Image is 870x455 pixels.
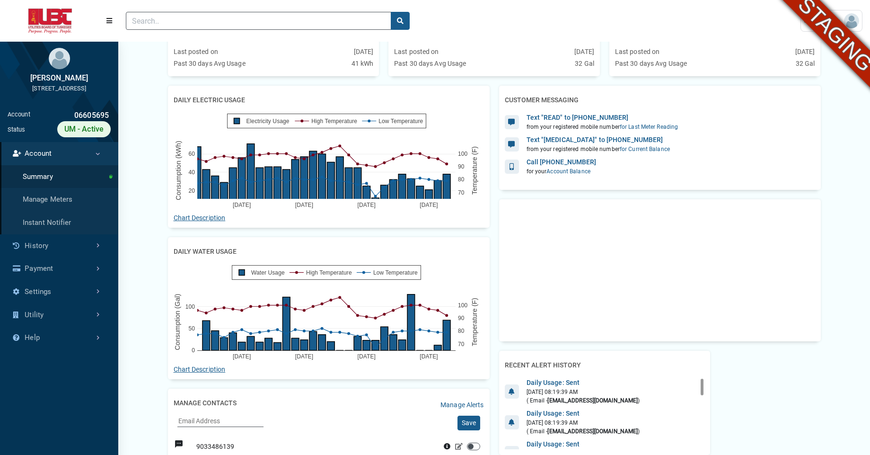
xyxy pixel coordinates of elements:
[795,47,815,57] div: [DATE]
[505,357,581,374] h2: Recent Alert History
[527,378,640,388] div: Daily Usage: Sent
[615,59,687,69] div: Past 30 days Avg Usage
[574,47,594,57] div: [DATE]
[352,59,374,69] div: 41 kWh
[451,440,467,453] button: Edit Contact SMS
[391,12,410,30] button: search
[527,396,640,405] div: ( Email - )
[8,84,111,93] div: [STREET_ADDRESS]
[457,416,480,430] button: Save
[100,12,118,29] button: Menu
[796,59,815,69] div: 32 Gal
[174,214,226,222] a: Chart Description
[620,124,678,130] span: for last meter reading
[527,145,670,153] div: from your registered mobile number
[527,167,597,176] div: for your
[804,16,844,26] span: User Settings
[527,439,640,449] div: Daily Usage: Sent
[394,59,466,69] div: Past 30 days Avg Usage
[440,400,483,410] a: Manage Alerts
[547,397,638,404] b: [EMAIL_ADDRESS][DOMAIN_NAME]
[527,123,678,131] div: from your registered mobile number
[527,427,640,436] div: ( Email - )
[505,91,579,109] h2: Customer Messaging
[354,47,374,57] div: [DATE]
[8,9,93,34] img: ALTSK Logo
[527,135,670,145] div: Text "[MEDICAL_DATA]" to [PHONE_NUMBER]
[174,91,245,109] h2: Daily Electric Usage
[575,59,594,69] div: 32 Gal
[196,442,403,452] div: 9033486139
[527,157,597,167] div: Call [PHONE_NUMBER]
[527,409,640,419] div: Daily Usage: Sent
[620,146,670,152] span: for current balance
[547,428,638,435] b: [EMAIL_ADDRESS][DOMAIN_NAME]
[8,125,26,134] div: Status
[174,59,246,69] div: Past 30 days Avg Usage
[177,416,264,427] input: Email Address
[8,72,111,84] div: [PERSON_NAME]
[527,388,640,396] div: [DATE] 08:19:39 AM
[174,394,237,412] h2: Manage Contacts
[615,47,659,57] div: Last posted on
[527,419,640,427] div: [DATE] 08:19:39 AM
[174,366,226,373] a: Chart Description
[8,110,30,121] div: Account
[800,10,862,32] a: User Settings
[126,12,391,30] input: Search
[174,243,237,260] h2: Daily Water Usage
[57,121,111,137] div: UM - Active
[527,113,678,123] div: Text "READ" to [PHONE_NUMBER]
[30,110,111,121] div: 06605695
[174,47,218,57] div: Last posted on
[394,47,439,57] div: Last posted on
[546,168,590,175] span: Account Balance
